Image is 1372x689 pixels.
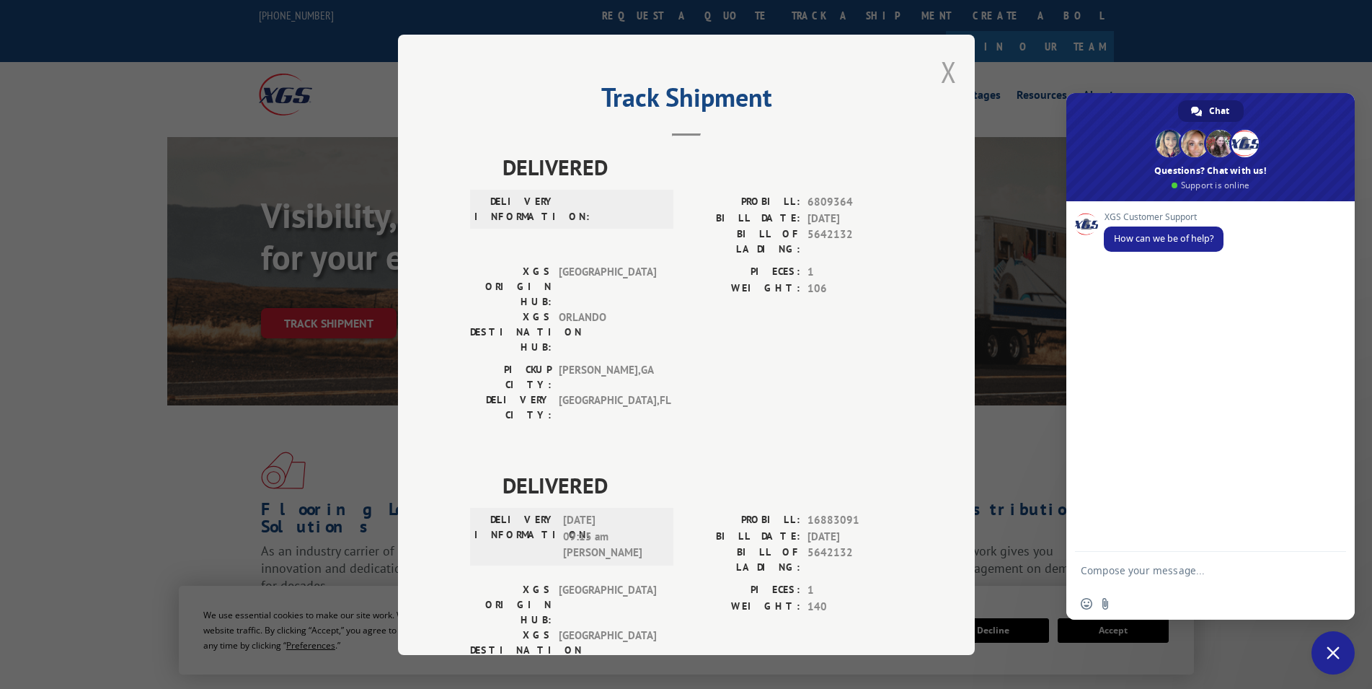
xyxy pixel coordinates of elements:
[559,392,656,423] span: [GEOGRAPHIC_DATA] , FL
[559,582,656,628] span: [GEOGRAPHIC_DATA]
[1099,598,1111,610] span: Send a file
[1311,631,1355,675] div: Close chat
[807,512,903,529] span: 16883091
[1104,212,1223,222] span: XGS Customer Support
[470,362,552,392] label: PICKUP CITY:
[503,469,903,501] span: DELIVERED
[470,628,552,673] label: XGS DESTINATION HUB:
[474,512,556,561] label: DELIVERY INFORMATION:
[470,582,552,628] label: XGS ORIGIN HUB:
[807,227,903,257] span: 5642132
[470,392,552,423] label: DELIVERY CITY:
[559,310,656,355] span: ORLANDO
[559,264,656,310] span: [GEOGRAPHIC_DATA]
[474,194,556,224] label: DELIVERY INFORMATION:
[686,545,800,575] label: BILL OF LADING:
[686,582,800,599] label: PIECES:
[503,151,903,183] span: DELIVERED
[559,628,656,673] span: [GEOGRAPHIC_DATA]
[559,362,656,392] span: [PERSON_NAME] , GA
[470,264,552,310] label: XGS ORIGIN HUB:
[563,512,660,561] span: [DATE] 09:15 am [PERSON_NAME]
[1081,598,1092,610] span: Insert an emoji
[686,194,800,211] label: PROBILL:
[686,280,800,297] label: WEIGHT:
[470,87,903,115] h2: Track Shipment
[807,545,903,575] span: 5642132
[686,210,800,227] label: BILL DATE:
[686,264,800,281] label: PIECES:
[470,310,552,355] label: XGS DESTINATION HUB:
[807,210,903,227] span: [DATE]
[807,194,903,211] span: 6809364
[686,227,800,257] label: BILL OF LADING:
[807,582,903,599] span: 1
[1081,564,1309,577] textarea: Compose your message...
[807,598,903,615] span: 140
[686,598,800,615] label: WEIGHT:
[807,528,903,545] span: [DATE]
[686,512,800,529] label: PROBILL:
[807,264,903,281] span: 1
[1178,100,1244,122] div: Chat
[1209,100,1229,122] span: Chat
[807,280,903,297] span: 106
[686,528,800,545] label: BILL DATE:
[941,53,957,91] button: Close modal
[1114,232,1213,245] span: How can we be of help?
